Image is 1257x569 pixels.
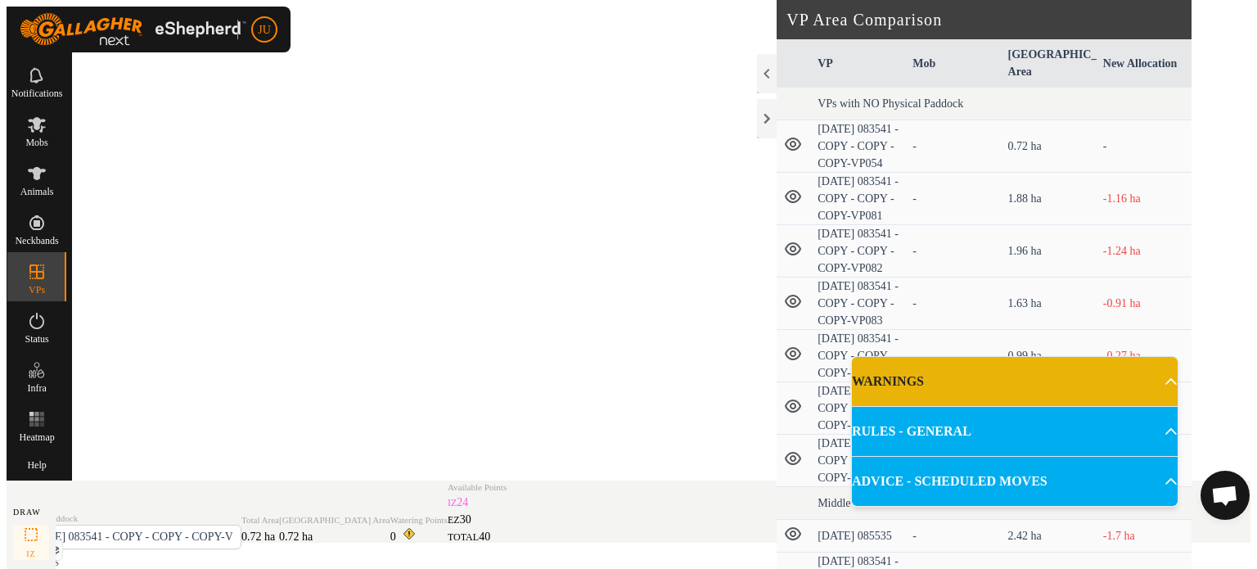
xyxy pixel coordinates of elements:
[457,496,468,508] span: 24
[20,13,246,46] img: Gallagher Logo
[20,512,241,526] span: Virtual Paddock
[811,39,906,88] th: VP
[852,357,1178,406] p-accordion-header: WARNINGS
[1002,39,1097,88] th: [GEOGRAPHIC_DATA] Area
[25,138,47,147] span: Mobs
[390,513,448,527] span: Watering Points
[448,511,507,528] div: EZ
[448,528,507,545] div: TOTAL
[852,407,1178,456] p-accordion-header: RULES - GENERAL
[1002,225,1097,278] td: 1.96 ha
[1097,278,1192,330] td: -0.91 ha
[811,520,906,553] td: [DATE] 085535
[912,190,994,207] div: -
[818,97,963,110] span: VPs with NO Physical Paddock
[1097,225,1192,278] td: -1.24 ha
[912,242,994,260] div: -
[15,236,58,246] span: Neckbands
[27,383,46,393] span: Infra
[786,10,1192,29] h2: VP Area Comparison
[279,531,313,543] span: 0.72 ha
[912,295,994,312] div: -
[852,472,1047,491] span: ADVICE - SCHEDULED MOVES
[852,422,971,441] span: RULES - GENERAL
[11,88,63,98] span: Notifications
[20,187,54,196] span: Animals
[1201,471,1250,520] div: Open chat
[811,330,906,382] td: [DATE] 083541 - COPY - COPY - COPY-VP084
[258,21,271,38] span: JU
[811,120,906,173] td: [DATE] 083541 - COPY - COPY - COPY-VP054
[13,506,49,518] div: DRAW
[568,459,625,474] a: Privacy Policy
[460,513,471,526] span: 30
[29,285,45,295] span: VPs
[1097,173,1192,225] td: -1.16 ha
[390,531,396,543] span: 0
[811,435,906,487] td: [DATE] 083541 - COPY - COPY - COPY-VP086
[7,449,66,476] a: Help
[906,39,1001,88] th: Mob
[645,459,689,474] a: Contact Us
[1097,39,1192,88] th: New Allocation
[1002,173,1097,225] td: 1.88 ha
[818,497,893,509] span: Middle Paddock
[448,481,507,494] span: Available Points
[811,225,906,278] td: [DATE] 083541 - COPY - COPY - COPY-VP082
[279,513,390,527] span: [GEOGRAPHIC_DATA] Area
[912,527,994,544] div: -
[1002,520,1097,553] td: 2.42 ha
[811,278,906,330] td: [DATE] 083541 - COPY - COPY - COPY-VP083
[852,372,924,391] span: WARNINGS
[912,138,994,155] div: -
[1097,120,1192,173] td: -
[19,432,54,442] span: Heatmap
[27,460,46,470] span: Help
[1097,520,1192,553] td: -1.7 ha
[26,548,35,560] span: IZ
[811,173,906,225] td: [DATE] 083541 - COPY - COPY - COPY-VP081
[1097,330,1192,382] td: -0.27 ha
[1002,120,1097,173] td: 0.72 ha
[1002,330,1097,382] td: 0.99 ha
[1002,278,1097,330] td: 1.63 ha
[25,334,48,344] span: Status
[852,457,1178,506] p-accordion-header: ADVICE - SCHEDULED MOVES
[448,494,507,511] div: IZ
[241,531,275,543] span: 0.72 ha
[912,347,994,364] div: -
[241,513,279,527] span: Total Area
[811,382,906,435] td: [DATE] 083541 - COPY - COPY - COPY-VP085
[479,531,490,543] span: 40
